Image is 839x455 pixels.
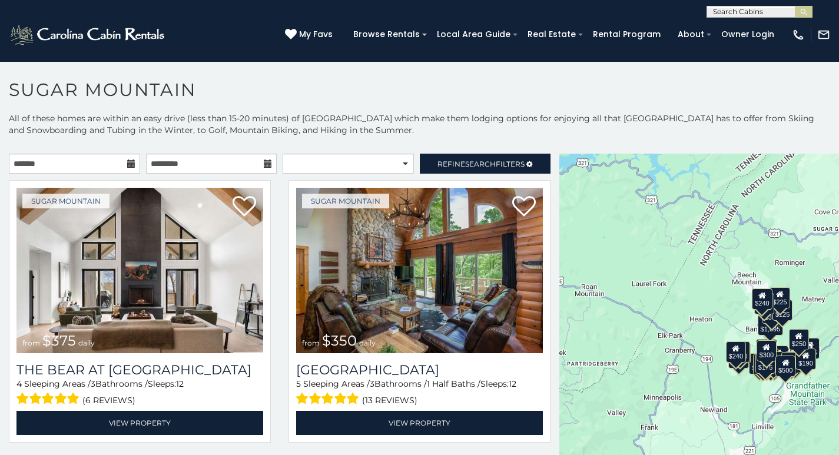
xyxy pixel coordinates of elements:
[757,314,783,336] div: $1,095
[16,411,263,435] a: View Property
[522,25,582,44] a: Real Estate
[752,288,772,310] div: $240
[16,188,263,353] img: The Bear At Sugar Mountain
[512,195,536,220] a: Add to favorites
[757,339,777,360] div: $265
[420,154,551,174] a: RefineSearchFilters
[302,194,389,208] a: Sugar Mountain
[16,378,263,408] div: Sleeping Areas / Bathrooms / Sleeps:
[756,340,776,361] div: $300
[176,378,184,389] span: 12
[431,25,516,44] a: Local Area Guide
[296,411,543,435] a: View Property
[799,338,819,359] div: $155
[16,188,263,353] a: The Bear At Sugar Mountain from $375 daily
[770,287,790,308] div: $225
[672,25,710,44] a: About
[22,338,40,347] span: from
[299,28,333,41] span: My Favs
[755,353,775,374] div: $175
[9,23,168,47] img: White-1-2.png
[16,378,22,389] span: 4
[370,378,374,389] span: 3
[296,362,543,378] a: [GEOGRAPHIC_DATA]
[78,338,95,347] span: daily
[427,378,480,389] span: 1 Half Baths /
[754,293,774,314] div: $170
[347,25,426,44] a: Browse Rentals
[322,332,357,349] span: $350
[730,343,750,364] div: $225
[22,194,110,208] a: Sugar Mountain
[285,28,336,41] a: My Favs
[795,348,815,370] div: $190
[302,338,320,347] span: from
[817,28,830,41] img: mail-regular-white.png
[465,160,496,168] span: Search
[781,352,801,373] div: $195
[715,25,780,44] a: Owner Login
[362,393,417,408] span: (13 reviews)
[753,354,773,375] div: $155
[775,356,795,377] div: $500
[437,160,525,168] span: Refine Filters
[729,341,750,363] div: $210
[587,25,666,44] a: Rental Program
[296,378,543,408] div: Sleeping Areas / Bathrooms / Sleeps:
[82,393,135,408] span: (6 reviews)
[772,300,792,321] div: $125
[788,329,808,350] div: $250
[725,341,745,363] div: $240
[768,346,788,367] div: $200
[296,188,543,353] a: Grouse Moor Lodge from $350 daily
[359,338,376,347] span: daily
[16,362,263,378] h3: The Bear At Sugar Mountain
[296,188,543,353] img: Grouse Moor Lodge
[755,339,775,360] div: $190
[296,362,543,378] h3: Grouse Moor Lodge
[233,195,256,220] a: Add to favorites
[792,28,805,41] img: phone-regular-white.png
[509,378,516,389] span: 12
[42,332,76,349] span: $375
[91,378,95,389] span: 3
[296,378,301,389] span: 5
[16,362,263,378] a: The Bear At [GEOGRAPHIC_DATA]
